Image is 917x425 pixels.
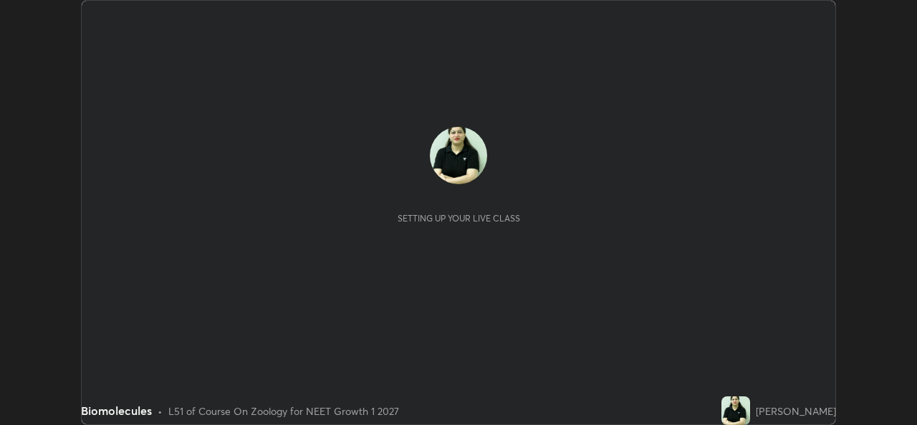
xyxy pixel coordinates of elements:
[721,396,750,425] img: 0347c7502dd04f17958bae7697f24a18.jpg
[81,402,152,419] div: Biomolecules
[158,403,163,419] div: •
[430,127,487,184] img: 0347c7502dd04f17958bae7697f24a18.jpg
[168,403,399,419] div: L51 of Course On Zoology for NEET Growth 1 2027
[756,403,836,419] div: [PERSON_NAME]
[398,213,520,224] div: Setting up your live class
